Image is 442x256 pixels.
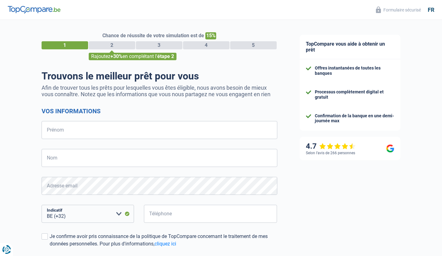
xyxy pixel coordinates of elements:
[372,5,425,15] button: Formulaire sécurisé
[306,151,355,155] div: Selon l’avis de 266 personnes
[428,7,434,13] div: fr
[8,6,60,13] img: TopCompare Logo
[154,241,176,247] a: cliquez ici
[89,53,176,60] div: Rajoutez en complétant l'
[89,41,135,49] div: 2
[183,41,230,49] div: 4
[42,70,277,82] h1: Trouvons le meilleur prêt pour vous
[315,65,394,76] div: Offres instantanées de toutes les banques
[306,142,356,151] div: 4.7
[315,89,394,100] div: Processus complètement digital et gratuit
[42,84,277,97] p: Afin de trouver tous les prêts pour lesquelles vous êtes éligible, nous avons besoin de mieux vou...
[230,41,277,49] div: 5
[42,107,277,115] h2: Vos informations
[300,35,400,59] div: TopCompare vous aide à obtenir un prêt
[42,41,88,49] div: 1
[205,32,216,39] span: 15%
[315,113,394,124] div: Confirmation de la banque en une demi-journée max
[102,33,204,38] span: Chance de réussite de votre simulation est de
[136,41,182,49] div: 3
[50,233,277,248] div: Je confirme avoir pris connaissance de la politique de TopCompare concernant le traitement de mes...
[157,53,174,59] span: étape 2
[144,205,277,223] input: 401020304
[110,53,123,59] span: +30%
